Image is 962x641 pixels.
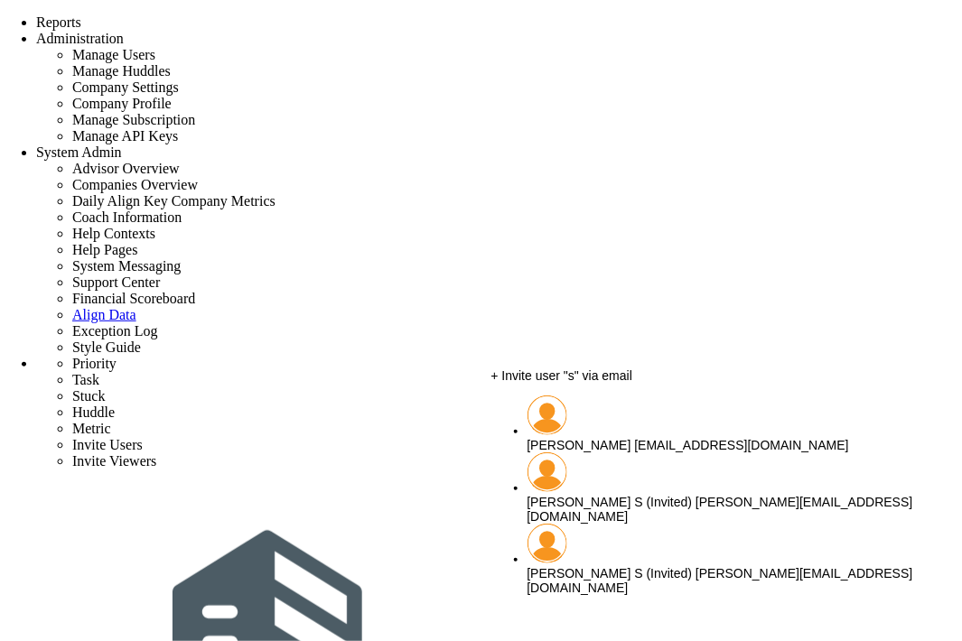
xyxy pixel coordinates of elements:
a: Align Data [72,307,136,322]
span: Manage API Keys [72,128,178,144]
span: [EMAIL_ADDRESS][DOMAIN_NAME] [635,438,849,452]
span: System Admin [36,144,122,160]
span: Huddle [72,404,115,420]
span: Invite Users [72,437,143,452]
span: Administration [36,31,124,46]
span: Manage Huddles [72,63,171,79]
img: Sudhir Dakshinamurthy [528,395,567,435]
span: [PERSON_NAME][EMAIL_ADDRESS][DOMAIN_NAME] [528,566,913,595]
span: + Invite user "s" via email [491,368,633,383]
span: Companies Overview [72,177,198,192]
span: Coach Information [72,209,182,225]
span: Support Center [72,274,160,290]
span: System Messaging [72,258,181,274]
span: Reports [36,14,81,30]
span: Invite Viewers [72,453,156,469]
span: Daily Align Key Company Metrics [72,193,276,209]
span: Style Guide [72,339,141,355]
span: Help Pages [72,242,137,257]
img: Vivek S (Invited) [528,524,567,563]
span: Financial Scoreboard [72,291,195,306]
span: [PERSON_NAME][EMAIL_ADDRESS][DOMAIN_NAME] [528,495,913,524]
img: Megha S (Invited) [528,452,567,492]
span: [PERSON_NAME] S (Invited) [528,566,693,581]
span: Exception Log [72,323,158,339]
span: Company Profile [72,96,172,111]
span: Manage Users [72,47,155,62]
span: Stuck [72,388,105,404]
span: Priority [72,356,117,371]
span: Help Contexts [72,226,155,241]
span: Company Settings [72,79,179,95]
span: [PERSON_NAME] S (Invited) [528,495,693,509]
span: Manage Subscription [72,112,195,127]
span: Task [72,372,99,387]
span: [PERSON_NAME] [528,438,631,452]
span: Advisor Overview [72,161,180,176]
span: Metric [72,421,111,436]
